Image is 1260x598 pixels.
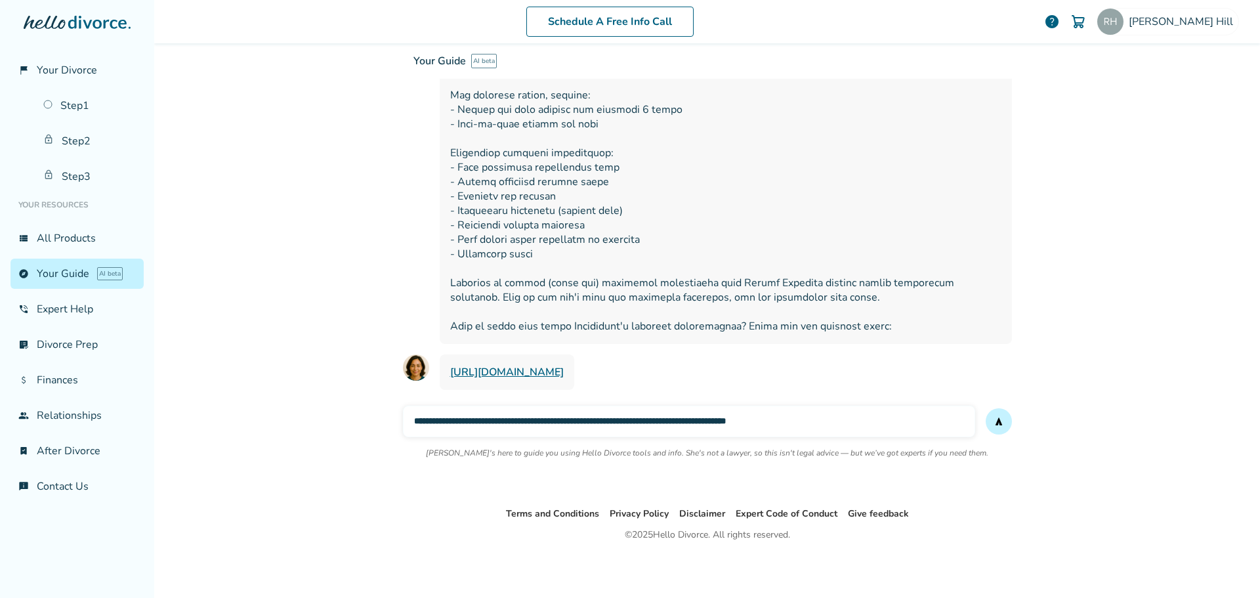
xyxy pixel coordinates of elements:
[1070,14,1086,30] img: Cart
[18,375,29,385] span: attach_money
[986,408,1012,435] button: send
[403,354,429,381] img: AI Assistant
[18,304,29,314] span: phone_in_talk
[10,436,144,466] a: bookmark_checkAfter Divorce
[10,55,144,85] a: flag_2Your Divorce
[18,339,29,350] span: list_alt_check
[10,259,144,289] a: exploreYour GuideAI beta
[848,506,909,522] li: Give feedback
[679,506,725,522] li: Disclaimer
[994,416,1004,427] span: send
[18,268,29,279] span: explore
[506,507,599,520] a: Terms and Conditions
[1097,9,1123,35] img: Raquel Hill
[10,192,144,218] li: Your Resources
[10,471,144,502] a: chat_infoContact Us
[97,267,123,280] span: AI beta
[10,330,144,360] a: list_alt_checkDivorce Prep
[526,7,694,37] a: Schedule A Free Info Call
[18,446,29,456] span: bookmark_check
[413,54,466,68] span: Your Guide
[35,126,144,156] a: Step2
[426,448,988,458] p: [PERSON_NAME]'s here to guide you using Hello Divorce tools and info. She's not a lawyer, so this...
[10,400,144,431] a: groupRelationships
[35,161,144,192] a: Step3
[625,527,790,543] div: © 2025 Hello Divorce. All rights reserved.
[10,365,144,395] a: attach_moneyFinances
[18,233,29,244] span: view_list
[1129,14,1238,29] span: [PERSON_NAME] Hill
[1044,14,1060,30] a: help
[471,54,497,68] span: AI beta
[18,481,29,492] span: chat_info
[610,507,669,520] a: Privacy Policy
[18,65,29,75] span: flag_2
[37,63,97,77] span: Your Divorce
[450,365,564,379] a: [URL][DOMAIN_NAME]
[10,294,144,324] a: phone_in_talkExpert Help
[35,91,144,121] a: Step1
[736,507,837,520] a: Expert Code of Conduct
[18,410,29,421] span: group
[10,223,144,253] a: view_listAll Products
